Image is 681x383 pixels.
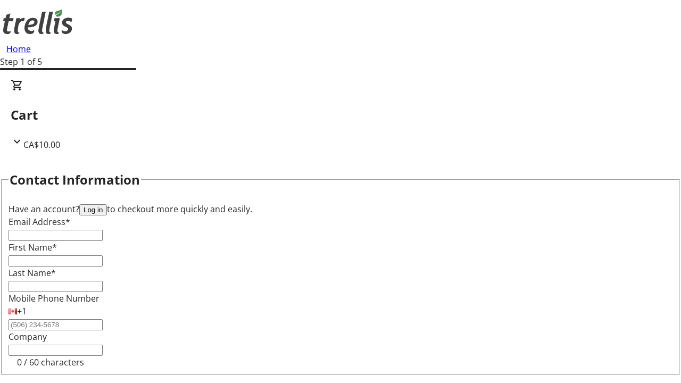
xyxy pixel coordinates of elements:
tr-character-limit: 0 / 60 characters [17,356,84,368]
div: CartCA$10.00 [11,79,670,151]
div: Have an account? to checkout more quickly and easily. [9,203,672,215]
input: (506) 234-5678 [9,319,103,330]
h2: Cart [11,105,670,124]
label: Mobile Phone Number [9,293,99,304]
button: Log in [79,204,107,215]
h2: Contact Information [10,170,140,189]
label: Last Name* [9,267,56,279]
label: First Name* [9,242,57,253]
label: Company [9,331,47,343]
span: CA$10.00 [23,139,60,151]
label: Email Address* [9,216,70,228]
